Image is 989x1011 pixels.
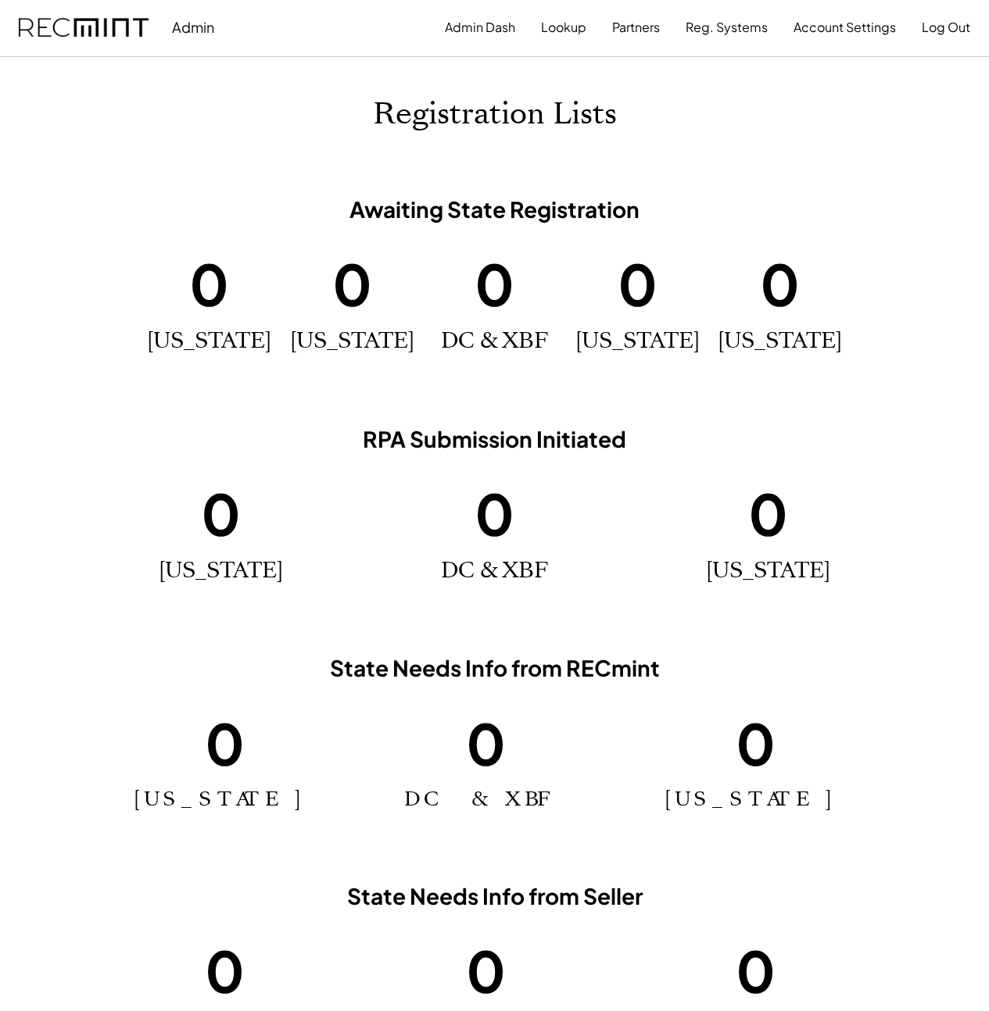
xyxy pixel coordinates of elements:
[373,96,617,133] h1: Registration Lists
[172,18,214,36] div: Admin
[618,247,658,320] h1: 0
[143,425,847,453] h3: RPA Submission Initiated
[736,934,776,1007] h1: 0
[760,247,800,320] h1: 0
[159,558,283,584] h2: [US_STATE]
[205,934,245,1007] h1: 0
[541,12,586,43] button: Lookup
[706,558,830,584] h2: [US_STATE]
[332,247,372,320] h1: 0
[665,787,847,811] h2: [US_STATE]
[718,328,842,355] h2: [US_STATE]
[19,18,149,38] img: recmint-logotype%403x.png
[575,328,700,355] h2: [US_STATE]
[189,247,229,320] h1: 0
[290,328,414,355] h2: [US_STATE]
[466,934,506,1007] h1: 0
[475,247,514,320] h1: 0
[445,12,515,43] button: Admin Dash
[134,787,316,811] h2: [US_STATE]
[475,477,514,550] h1: 0
[466,706,506,780] h1: 0
[143,882,847,910] h3: State Needs Info from Seller
[686,12,768,43] button: Reg. Systems
[404,787,567,811] h2: DC & XBF
[922,12,970,43] button: Log Out
[201,477,241,550] h1: 0
[147,328,271,355] h2: [US_STATE]
[794,12,896,43] button: Account Settings
[612,12,660,43] button: Partners
[736,706,776,780] h1: 0
[205,706,245,780] h1: 0
[441,328,548,355] h2: DC & XBF
[441,558,548,584] h2: DC & XBF
[748,477,788,550] h1: 0
[143,195,847,223] h3: Awaiting State Registration
[143,654,847,682] h3: State Needs Info from RECmint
